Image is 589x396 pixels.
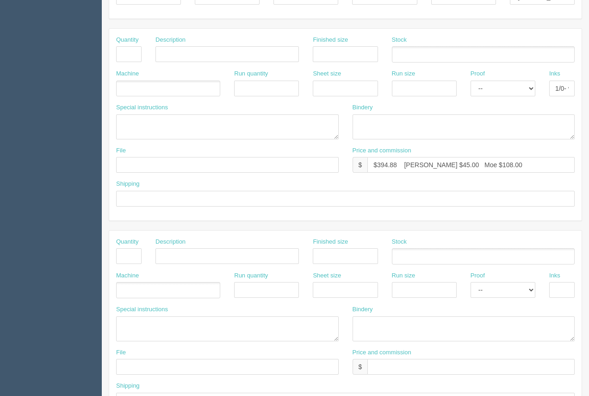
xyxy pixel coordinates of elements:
label: Shipping [116,180,140,189]
label: Price and commission [353,348,411,357]
label: Run size [392,271,415,280]
label: Description [155,36,186,44]
label: Proof [471,271,485,280]
label: Run quantity [234,271,268,280]
label: Inks [549,69,560,78]
label: Price and commission [353,146,411,155]
label: Inks [549,271,560,280]
label: Finished size [313,238,348,246]
label: Machine [116,69,139,78]
label: Special instructions [116,103,168,112]
label: Run size [392,69,415,78]
label: Quantity [116,238,138,246]
label: Stock [392,238,407,246]
div: $ [353,359,368,375]
label: Shipping [116,382,140,390]
label: Finished size [313,36,348,44]
label: Bindery [353,103,373,112]
label: Sheet size [313,271,341,280]
label: Special instructions [116,305,168,314]
label: File [116,146,126,155]
label: Bindery [353,305,373,314]
label: Run quantity [234,69,268,78]
label: File [116,348,126,357]
label: Description [155,238,186,246]
label: Proof [471,69,485,78]
label: Stock [392,36,407,44]
label: Quantity [116,36,138,44]
label: Machine [116,271,139,280]
div: $ [353,157,368,173]
label: Sheet size [313,69,341,78]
